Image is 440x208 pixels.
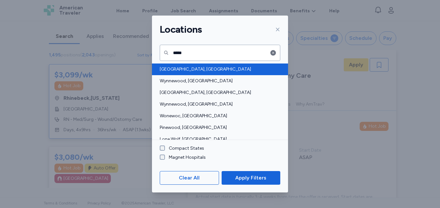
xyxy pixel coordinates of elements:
label: Magnet Hospitals [165,154,206,161]
h1: Locations [160,23,202,36]
button: Clear All [160,171,219,185]
span: Clear All [179,174,200,182]
span: [GEOGRAPHIC_DATA], [GEOGRAPHIC_DATA] [160,66,276,73]
span: Wonewoc, [GEOGRAPHIC_DATA] [160,113,276,119]
span: [GEOGRAPHIC_DATA], [GEOGRAPHIC_DATA] [160,89,276,96]
span: Pinewood, [GEOGRAPHIC_DATA] [160,124,276,131]
span: Lone Wolf, [GEOGRAPHIC_DATA] [160,136,276,143]
span: Wynnewood, [GEOGRAPHIC_DATA] [160,101,276,108]
label: Compact States [165,145,204,152]
button: Apply Filters [222,171,280,185]
span: Wynnewood, [GEOGRAPHIC_DATA] [160,78,276,84]
span: Apply Filters [235,174,266,182]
